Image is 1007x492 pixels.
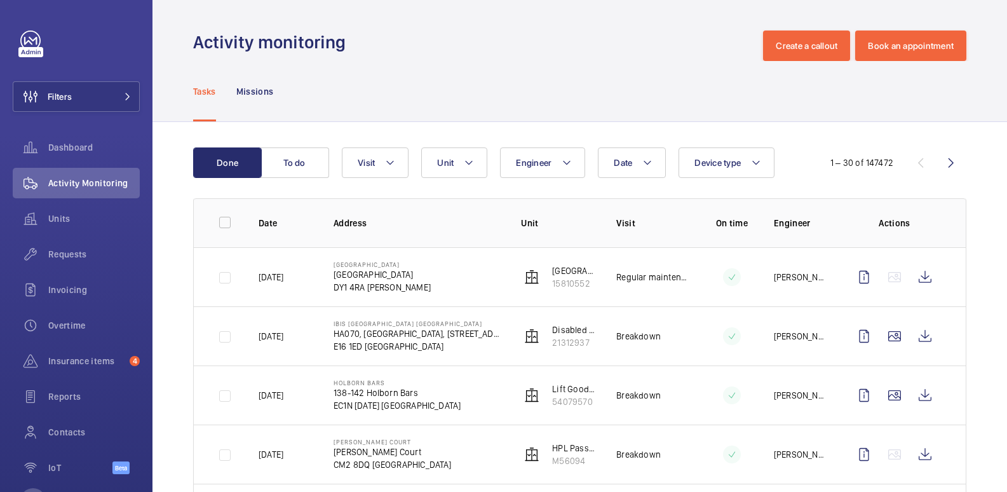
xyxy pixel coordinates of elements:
[48,319,140,332] span: Overtime
[524,447,539,462] img: elevator.svg
[334,399,461,412] p: EC1N [DATE] [GEOGRAPHIC_DATA]
[236,85,274,98] p: Missions
[334,458,452,471] p: CM2 8DQ [GEOGRAPHIC_DATA]
[193,85,216,98] p: Tasks
[48,212,140,225] span: Units
[193,31,353,54] h1: Activity monitoring
[552,383,596,395] p: Lift Goods B1 Ground (3FL)
[259,389,283,402] p: [DATE]
[48,90,72,103] span: Filters
[48,355,125,367] span: Insurance items
[830,156,893,169] div: 1 – 30 of 147472
[849,217,940,229] p: Actions
[616,448,661,461] p: Breakdown
[616,217,690,229] p: Visit
[48,461,112,474] span: IoT
[614,158,632,168] span: Date
[334,281,431,294] p: DY1 4RA [PERSON_NAME]
[521,217,596,229] p: Unit
[855,31,966,61] button: Book an appointment
[193,147,262,178] button: Done
[334,438,452,446] p: [PERSON_NAME] Court
[552,277,596,290] p: 15810552
[48,177,140,189] span: Activity Monitoring
[421,147,487,178] button: Unit
[342,147,409,178] button: Visit
[763,31,850,61] button: Create a callout
[334,217,501,229] p: Address
[710,217,754,229] p: On time
[516,158,551,168] span: Engineer
[774,389,828,402] p: [PERSON_NAME]
[13,81,140,112] button: Filters
[334,320,501,327] p: IBIS [GEOGRAPHIC_DATA] [GEOGRAPHIC_DATA]
[774,330,828,343] p: [PERSON_NAME]
[774,448,828,461] p: [PERSON_NAME]
[334,268,431,281] p: [GEOGRAPHIC_DATA]
[552,264,596,277] p: [GEOGRAPHIC_DATA]
[334,340,501,353] p: E16 1ED [GEOGRAPHIC_DATA]
[774,271,828,284] p: [PERSON_NAME]
[48,426,140,439] span: Contacts
[616,271,690,284] p: Regular maintenance
[259,448,283,461] p: [DATE]
[552,454,596,467] p: M56094
[130,356,140,366] span: 4
[679,147,774,178] button: Device type
[48,248,140,261] span: Requests
[552,442,596,454] p: HPL Passenger Lift
[524,270,539,285] img: elevator.svg
[500,147,585,178] button: Engineer
[112,461,130,474] span: Beta
[774,217,828,229] p: Engineer
[694,158,741,168] span: Device type
[524,329,539,344] img: elevator.svg
[259,330,283,343] p: [DATE]
[48,390,140,403] span: Reports
[259,271,283,284] p: [DATE]
[358,158,375,168] span: Visit
[48,284,140,296] span: Invoicing
[552,336,596,349] p: 21312937
[334,327,501,340] p: HA070, [GEOGRAPHIC_DATA], [STREET_ADDRESS]
[616,389,661,402] p: Breakdown
[334,261,431,268] p: [GEOGRAPHIC_DATA]
[334,386,461,399] p: 138-142 Holborn Bars
[48,141,140,154] span: Dashboard
[524,388,539,403] img: elevator.svg
[598,147,666,178] button: Date
[259,217,313,229] p: Date
[616,330,661,343] p: Breakdown
[437,158,454,168] span: Unit
[334,379,461,386] p: Holborn Bars
[552,324,596,336] p: Disabled Platform Lift
[552,395,596,408] p: 54079570
[334,446,452,458] p: [PERSON_NAME] Court
[260,147,329,178] button: To do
